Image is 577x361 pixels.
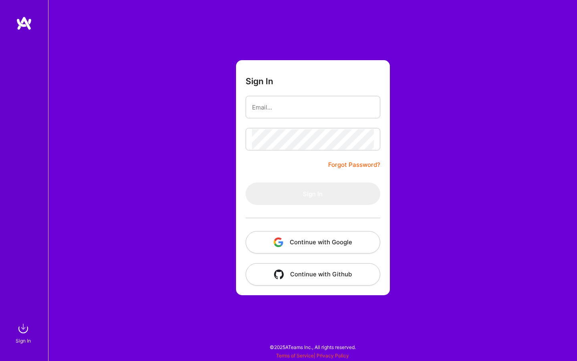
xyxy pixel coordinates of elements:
[246,76,273,86] h3: Sign In
[246,263,380,286] button: Continue with Github
[15,320,31,337] img: sign in
[17,320,31,345] a: sign inSign In
[48,337,577,357] div: © 2025 ATeams Inc., All rights reserved.
[328,160,380,170] a: Forgot Password?
[246,231,380,254] button: Continue with Google
[276,353,349,359] span: |
[252,97,374,118] input: Email...
[274,270,284,279] img: icon
[276,353,314,359] a: Terms of Service
[246,183,380,205] button: Sign In
[16,16,32,30] img: logo
[16,337,31,345] div: Sign In
[274,237,283,247] img: icon
[317,353,349,359] a: Privacy Policy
